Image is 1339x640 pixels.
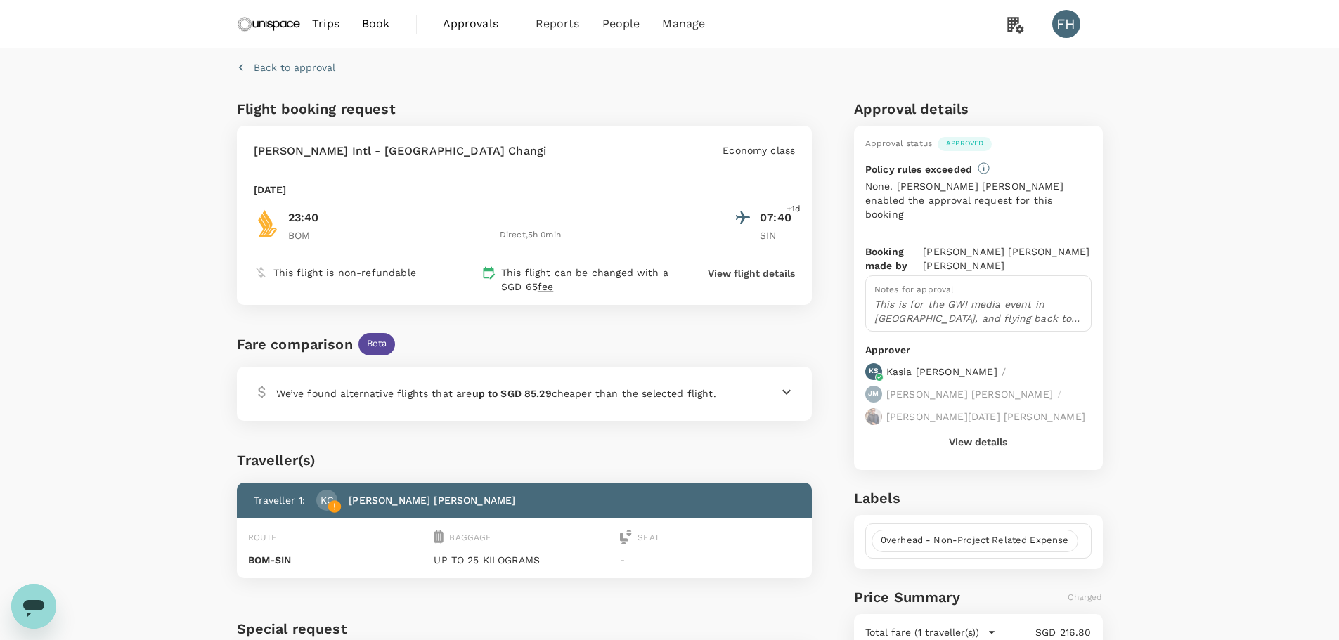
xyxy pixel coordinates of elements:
iframe: Button to launch messaging window [11,584,56,629]
p: KS [869,366,878,376]
p: UP TO 25 KILOGRAMS [434,553,614,567]
p: [PERSON_NAME][DATE] [PERSON_NAME] [886,410,1085,424]
img: seat-icon [620,530,632,544]
p: Approver [865,343,1092,358]
span: Charged [1068,592,1102,602]
h6: Labels [854,487,1103,509]
p: BOM [288,228,323,242]
p: [PERSON_NAME] [PERSON_NAME] [PERSON_NAME] [923,244,1091,273]
p: 23:40 [288,209,319,226]
button: Total fare (1 traveller(s)) [865,625,996,639]
span: Trips [312,15,339,32]
span: Route [248,533,278,542]
img: avatar-66beb14e4999c.jpeg [865,408,882,425]
p: [PERSON_NAME] [PERSON_NAME] [886,387,1053,401]
span: Approvals [443,15,513,32]
span: Approved [938,138,992,148]
span: People [602,15,640,32]
h6: Approval details [854,98,1103,120]
span: fee [538,281,553,292]
img: SQ [254,209,282,237]
h6: Price Summary [854,586,960,608]
span: +1d [787,202,801,216]
img: baggage-icon [434,530,444,544]
div: FH [1052,10,1080,38]
h6: Special request [237,618,813,640]
span: Seat [638,533,659,542]
span: Manage [662,15,705,32]
button: View flight details [708,266,795,280]
p: Booking made by [865,244,923,273]
p: / [1057,387,1061,401]
span: 0verhead - Non-Project Related Expense [872,534,1078,547]
p: BOM - SIN [248,553,429,567]
div: None. [PERSON_NAME] [PERSON_NAME] enabled the approval request for this booking [865,179,1092,221]
p: SIN [760,228,795,242]
p: / [1002,365,1006,379]
div: Approval status [865,137,932,151]
p: Kasia [PERSON_NAME] [886,365,997,379]
div: Direct , 5h 0min [332,228,730,242]
p: Back to approval [254,60,335,74]
p: JM [868,388,879,398]
p: [DATE] [254,183,287,197]
p: 07:40 [760,209,795,226]
p: - [620,553,801,567]
p: Policy rules exceeded [865,162,972,176]
button: Back to approval [237,60,335,74]
p: KC [321,493,334,507]
span: Baggage [449,533,491,542]
p: This flight is non-refundable [273,266,416,280]
p: SGD 216.80 [996,625,1092,639]
p: [PERSON_NAME] [PERSON_NAME] [349,493,515,507]
p: Total fare (1 traveller(s)) [865,625,979,639]
span: Book [362,15,390,32]
span: Beta [358,337,396,351]
p: We’ve found alternative flights that are cheaper than the selected flight. [276,386,716,400]
span: Notes for approval [874,285,955,294]
span: Reports [536,15,580,32]
img: Unispace [237,8,302,39]
p: Economy class [723,143,795,157]
h6: Flight booking request [237,98,522,120]
p: This is for the GWI media event in [GEOGRAPHIC_DATA], and flying back to SG for the customer even... [874,297,1082,325]
p: Traveller 1 : [254,493,306,507]
p: [PERSON_NAME] Intl - [GEOGRAPHIC_DATA] Changi [254,143,547,159]
button: View details [949,436,1007,448]
div: Traveller(s) [237,449,813,471]
p: This flight can be changed with a SGD 65 [501,266,681,294]
div: Fare comparison [237,333,353,355]
b: up to SGD 85.29 [472,388,552,399]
